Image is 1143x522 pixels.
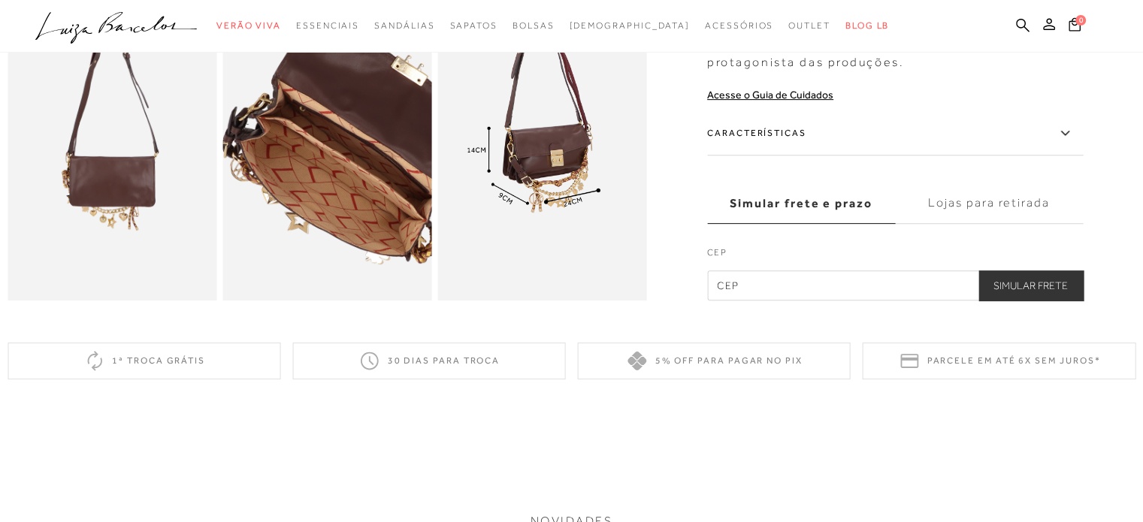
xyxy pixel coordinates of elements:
[296,12,359,40] a: categoryNavScreenReaderText
[1075,15,1086,26] span: 0
[863,342,1135,379] div: Parcele em até 6x sem juros*
[707,270,1083,300] input: CEP
[449,12,497,40] a: categoryNavScreenReaderText
[707,89,833,101] a: Acesse o Guia de Cuidados
[374,20,434,31] span: Sandálias
[788,12,830,40] a: categoryNavScreenReaderText
[296,20,359,31] span: Essenciais
[705,12,773,40] a: categoryNavScreenReaderText
[707,112,1083,155] label: Características
[788,20,830,31] span: Outlet
[707,246,1083,267] label: CEP
[895,183,1083,224] label: Lojas para retirada
[216,12,281,40] a: categoryNavScreenReaderText
[845,12,889,40] a: BLOG LB
[978,270,1083,300] button: Simular Frete
[292,342,565,379] div: 30 dias para troca
[569,20,690,31] span: [DEMOGRAPHIC_DATA]
[705,20,773,31] span: Acessórios
[216,20,281,31] span: Verão Viva
[707,183,895,224] label: Simular frete e prazo
[845,20,889,31] span: BLOG LB
[8,342,280,379] div: 1ª troca grátis
[513,12,555,40] a: categoryNavScreenReaderText
[578,342,851,379] div: 5% off para pagar no PIX
[449,20,497,31] span: Sapatos
[374,12,434,40] a: categoryNavScreenReaderText
[569,12,690,40] a: noSubCategoriesText
[513,20,555,31] span: Bolsas
[1064,17,1085,37] button: 0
